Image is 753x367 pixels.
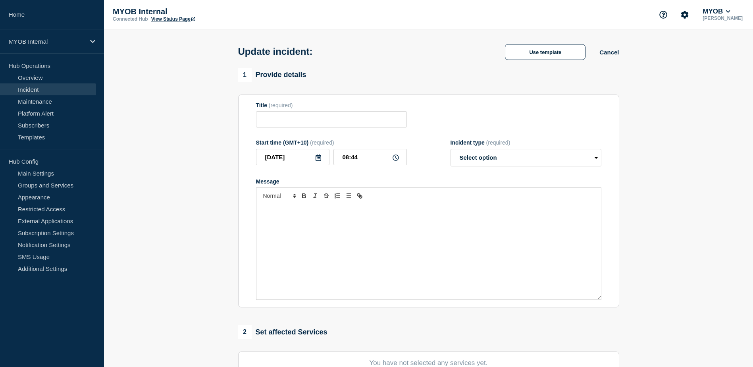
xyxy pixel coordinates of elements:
button: Toggle italic text [310,191,321,201]
div: Message [256,204,601,299]
span: 2 [238,325,252,339]
input: HH:MM [333,149,407,165]
span: Font size [260,191,299,201]
div: Set affected Services [238,325,327,339]
button: MYOB [701,8,732,15]
p: MYOB Internal [113,7,272,16]
button: Account settings [676,6,693,23]
button: Toggle ordered list [332,191,343,201]
div: Provide details [238,68,306,82]
h1: Update incident: [238,46,313,57]
p: MYOB Internal [9,38,85,45]
div: Start time (GMT+10) [256,139,407,146]
button: Use template [505,44,585,60]
span: (required) [310,139,334,146]
select: Incident type [451,149,601,166]
a: View Status Page [151,16,195,22]
div: Incident type [451,139,601,146]
button: Cancel [599,49,619,56]
div: Message [256,178,601,185]
button: Toggle link [354,191,365,201]
p: You have not selected any services yet. [256,359,601,367]
div: Title [256,102,407,108]
span: (required) [269,102,293,108]
input: Title [256,111,407,127]
span: 1 [238,68,252,82]
p: [PERSON_NAME] [701,15,744,21]
button: Toggle strikethrough text [321,191,332,201]
span: (required) [486,139,510,146]
button: Toggle bulleted list [343,191,354,201]
p: Connected Hub [113,16,148,22]
button: Support [655,6,672,23]
input: YYYY-MM-DD [256,149,329,165]
button: Toggle bold text [299,191,310,201]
